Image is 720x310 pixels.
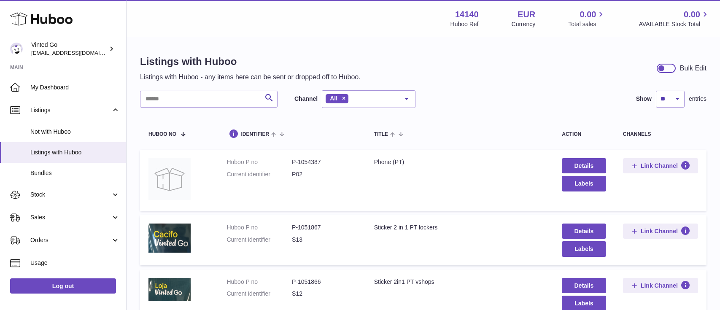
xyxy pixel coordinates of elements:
[623,224,698,239] button: Link Channel
[623,158,698,173] button: Link Channel
[562,158,606,173] a: Details
[641,282,678,289] span: Link Channel
[562,132,606,137] div: action
[641,227,678,235] span: Link Channel
[680,64,707,73] div: Bulk Edit
[140,55,361,68] h1: Listings with Huboo
[227,224,292,232] dt: Huboo P no
[292,224,357,232] dd: P-1051867
[148,278,191,301] img: Sticker 2in1 PT vshops
[562,278,606,293] a: Details
[512,20,536,28] div: Currency
[639,20,710,28] span: AVAILABLE Stock Total
[292,170,357,178] dd: P02
[30,191,111,199] span: Stock
[227,236,292,244] dt: Current identifier
[562,224,606,239] a: Details
[31,49,124,56] span: [EMAIL_ADDRESS][DOMAIN_NAME]
[30,128,120,136] span: Not with Huboo
[30,259,120,267] span: Usage
[241,132,269,137] span: identifier
[227,278,292,286] dt: Huboo P no
[330,95,337,102] span: All
[374,158,545,166] div: Phone (PT)
[227,170,292,178] dt: Current identifier
[10,43,23,55] img: internalAdmin-14140@internal.huboo.com
[689,95,707,103] span: entries
[148,158,191,200] img: Phone (PT)
[227,290,292,298] dt: Current identifier
[623,132,698,137] div: channels
[568,20,606,28] span: Total sales
[455,9,479,20] strong: 14140
[148,132,176,137] span: Huboo no
[636,95,652,103] label: Show
[294,95,318,103] label: Channel
[374,278,545,286] div: Sticker 2in1 PT vshops
[641,162,678,170] span: Link Channel
[30,84,120,92] span: My Dashboard
[623,278,698,293] button: Link Channel
[292,278,357,286] dd: P-1051866
[30,213,111,221] span: Sales
[450,20,479,28] div: Huboo Ref
[292,236,357,244] dd: S13
[374,224,545,232] div: Sticker 2 in 1 PT lockers
[580,9,596,20] span: 0.00
[31,41,107,57] div: Vinted Go
[562,241,606,256] button: Labels
[30,148,120,156] span: Listings with Huboo
[227,158,292,166] dt: Huboo P no
[292,290,357,298] dd: S12
[140,73,361,82] p: Listings with Huboo - any items here can be sent or dropped off to Huboo.
[374,132,388,137] span: title
[292,158,357,166] dd: P-1054387
[562,176,606,191] button: Labels
[30,236,111,244] span: Orders
[148,224,191,253] img: Sticker 2 in 1 PT lockers
[568,9,606,28] a: 0.00 Total sales
[30,106,111,114] span: Listings
[518,9,535,20] strong: EUR
[684,9,700,20] span: 0.00
[10,278,116,294] a: Log out
[30,169,120,177] span: Bundles
[639,9,710,28] a: 0.00 AVAILABLE Stock Total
